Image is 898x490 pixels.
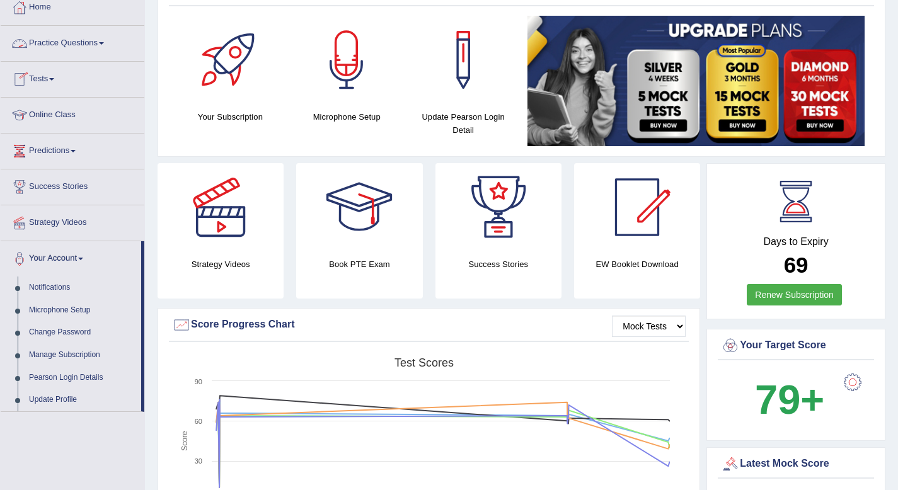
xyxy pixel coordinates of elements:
div: Latest Mock Score [721,455,871,474]
a: Predictions [1,134,144,165]
a: Strategy Videos [1,205,144,237]
h4: Book PTE Exam [296,258,422,271]
h4: EW Booklet Download [574,258,700,271]
h4: Days to Expiry [721,236,871,248]
div: Score Progress Chart [172,316,686,334]
h4: Update Pearson Login Detail [412,110,515,137]
a: Practice Questions [1,26,144,57]
h4: Strategy Videos [158,258,284,271]
h4: Microphone Setup [295,110,399,123]
div: Your Target Score [721,336,871,355]
a: Manage Subscription [23,344,141,367]
text: 60 [195,418,202,425]
text: 30 [195,457,202,465]
h4: Success Stories [435,258,561,271]
a: Pearson Login Details [23,367,141,389]
b: 69 [784,253,809,277]
tspan: Test scores [394,356,454,369]
img: small5.jpg [527,16,865,146]
a: Update Profile [23,389,141,411]
a: Change Password [23,321,141,344]
text: 90 [195,378,202,385]
h4: Your Subscription [178,110,282,123]
a: Microphone Setup [23,299,141,322]
b: 79+ [755,377,824,423]
a: Success Stories [1,169,144,201]
tspan: Score [180,431,189,451]
a: Tests [1,62,144,93]
a: Your Account [1,241,141,273]
a: Notifications [23,276,141,299]
a: Online Class [1,98,144,129]
a: Renew Subscription [747,284,842,305]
